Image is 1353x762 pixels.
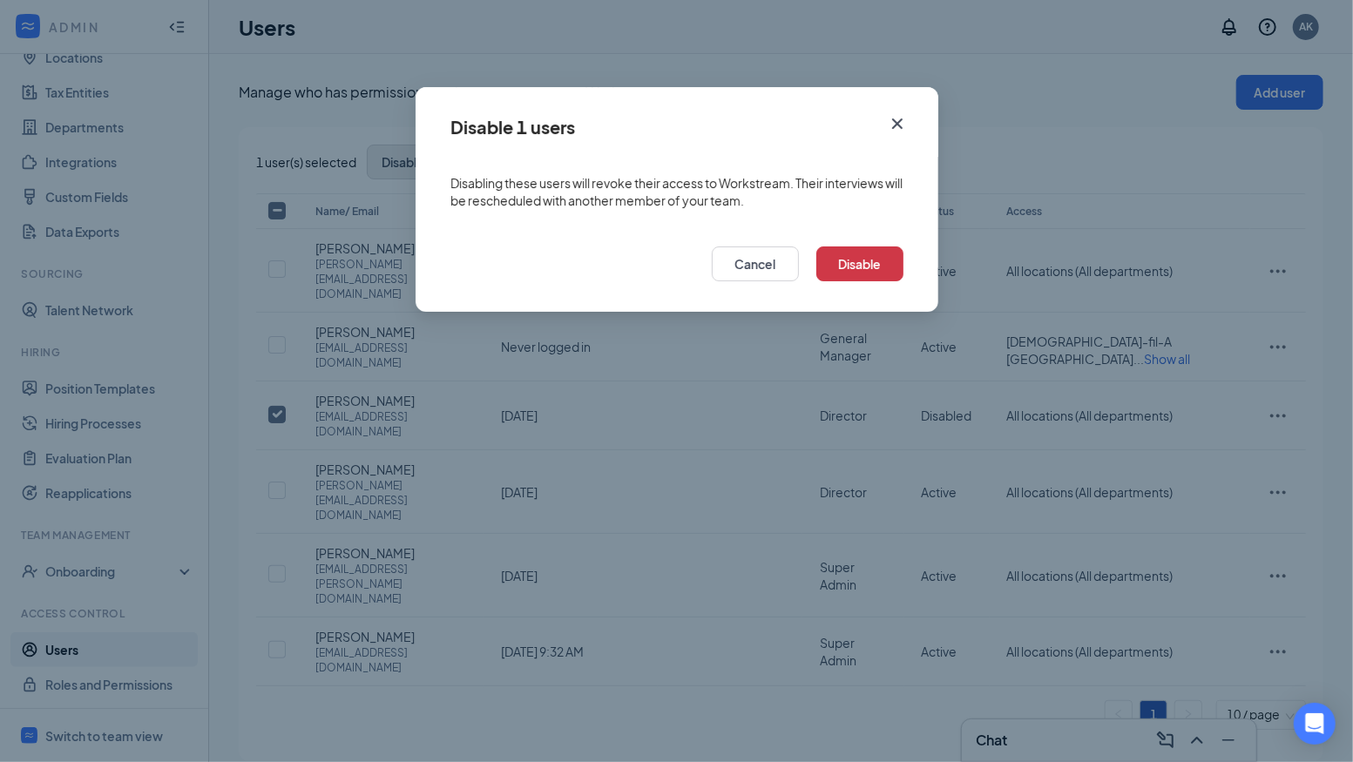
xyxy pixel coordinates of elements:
button: Close [874,87,938,143]
span: Disabling these users will revoke their access to Workstream. Their interviews will be reschedule... [450,174,903,209]
button: Cancel [712,246,799,281]
div: Open Intercom Messenger [1294,703,1336,745]
svg: Cross [887,113,908,134]
div: Disable 1 users [450,118,575,137]
button: Disable [816,246,903,281]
